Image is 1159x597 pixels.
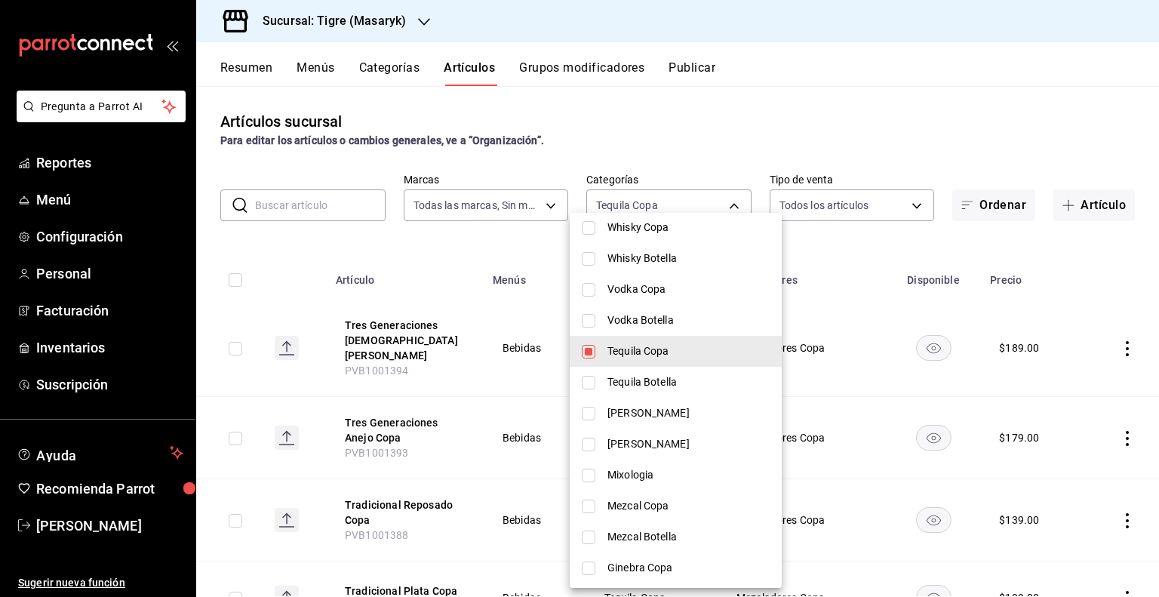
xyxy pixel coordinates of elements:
span: Vodka Copa [607,282,770,297]
span: Ginebra Copa [607,560,770,576]
span: Mixologia [607,467,770,483]
span: Whisky Copa [607,220,770,235]
span: [PERSON_NAME] [607,436,770,452]
span: [PERSON_NAME] [607,405,770,421]
span: Mezcal Botella [607,529,770,545]
span: Whisky Botella [607,251,770,266]
span: Vodka Botella [607,312,770,328]
span: Tequila Copa [607,343,770,359]
span: Mezcal Copa [607,498,770,514]
span: Tequila Botella [607,374,770,390]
